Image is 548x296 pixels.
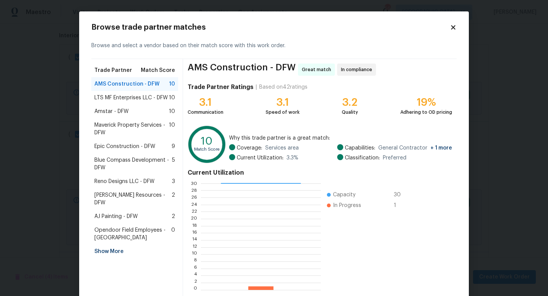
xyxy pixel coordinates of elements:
[94,191,172,207] span: [PERSON_NAME] Resources - DFW
[345,144,375,152] span: Capabilities:
[394,202,406,209] span: 1
[94,94,168,102] span: LTS MF Enterprises LLC - DFW
[188,64,296,76] span: AMS Construction - DFW
[188,169,452,177] h4: Current Utilization
[188,99,223,106] div: 3.1
[94,143,155,150] span: Epic Construction - DFW
[193,245,197,250] text: 12
[194,280,197,285] text: 2
[194,288,197,292] text: 0
[91,245,178,258] div: Show More
[94,226,171,242] span: Opendoor Field Employees - [GEOGRAPHIC_DATA]
[400,108,452,116] div: Adhering to OD pricing
[194,273,197,278] text: 4
[194,259,197,264] text: 8
[169,121,175,137] span: 10
[94,108,129,115] span: Amstar - DFW
[171,226,175,242] span: 0
[172,213,175,220] span: 2
[94,178,155,185] span: Reno Designs LLC - DFW
[94,80,159,88] span: AMS Construction - DFW
[94,156,172,172] span: Blue Compass Development - DFW
[383,154,406,162] span: Preferred
[265,144,299,152] span: Services area
[188,108,223,116] div: Communication
[192,238,197,242] text: 14
[194,147,220,151] text: Match Score
[302,66,334,73] span: Great match
[287,154,298,162] span: 3.3 %
[172,191,175,207] span: 2
[430,145,452,151] span: + 1 more
[141,67,175,74] span: Match Score
[342,99,358,106] div: 3.2
[169,108,175,115] span: 10
[191,195,197,200] text: 26
[94,121,169,137] span: Maverick Property Services - DFW
[378,144,452,152] span: General Contractor
[341,66,375,73] span: In compliance
[194,266,197,271] text: 6
[192,252,197,256] text: 10
[237,154,284,162] span: Current Utilization:
[266,99,299,106] div: 3.1
[94,67,132,74] span: Trade Partner
[333,202,361,209] span: In Progress
[94,213,138,220] span: AJ Painting - DFW
[345,154,380,162] span: Classification:
[342,108,358,116] div: Quality
[259,83,307,91] div: Based on 42 ratings
[253,83,259,91] div: |
[333,191,355,199] span: Capacity
[169,94,175,102] span: 10
[169,80,175,88] span: 10
[172,143,175,150] span: 9
[191,216,197,221] text: 20
[192,224,197,228] text: 18
[192,209,197,214] text: 22
[191,202,197,207] text: 24
[91,33,457,59] div: Browse and select a vendor based on their match score with this work order.
[191,181,197,186] text: 30
[237,144,262,152] span: Coverage:
[172,178,175,185] span: 3
[188,83,253,91] h4: Trade Partner Ratings
[91,24,450,31] h2: Browse trade partner matches
[172,156,175,172] span: 5
[400,99,452,106] div: 19%
[229,134,452,142] span: Why this trade partner is a great match:
[266,108,299,116] div: Speed of work
[201,136,213,146] text: 10
[191,188,197,193] text: 28
[394,191,406,199] span: 30
[192,231,197,235] text: 16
